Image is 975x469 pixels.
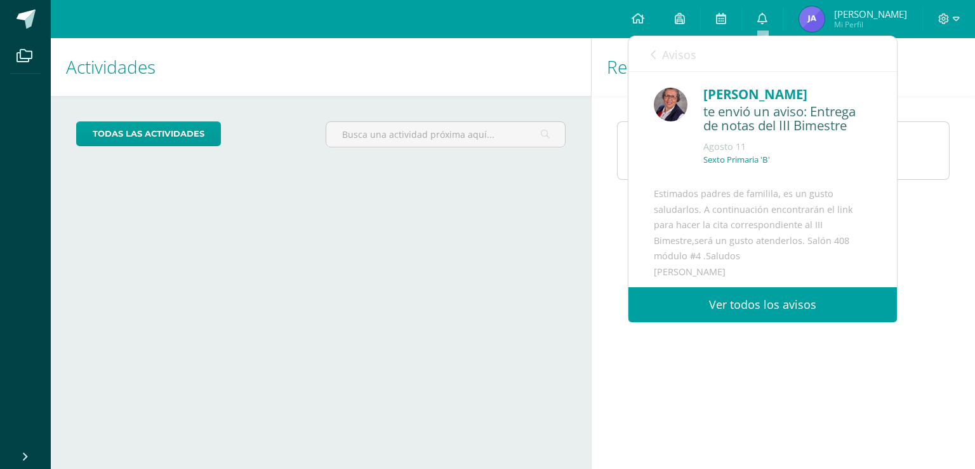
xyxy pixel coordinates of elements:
[703,140,872,153] div: Agosto 11
[76,121,221,146] a: todas las Actividades
[326,122,564,147] input: Busca una actividad próxima aquí...
[607,38,960,96] h1: Rendimiento de mis hijos
[799,6,825,32] img: 152545c66fa729f3a299668c0634c493.png
[654,186,872,419] div: Estimados padres de familila, es un gusto saludarlos. A continuación encontrarán el link para hac...
[654,88,687,121] img: b73d8368e53b102793b71a4f6376ea4c.png
[66,38,576,96] h1: Actividades
[703,104,872,134] div: te envió un aviso: Entrega de notas del III Bimestre
[628,287,897,322] a: Ver todos los avisos
[834,8,907,20] span: [PERSON_NAME]
[703,85,872,104] div: [PERSON_NAME]
[662,47,696,62] span: Avisos
[834,19,907,30] span: Mi Perfil
[703,154,770,165] p: Sexto Primaria 'B'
